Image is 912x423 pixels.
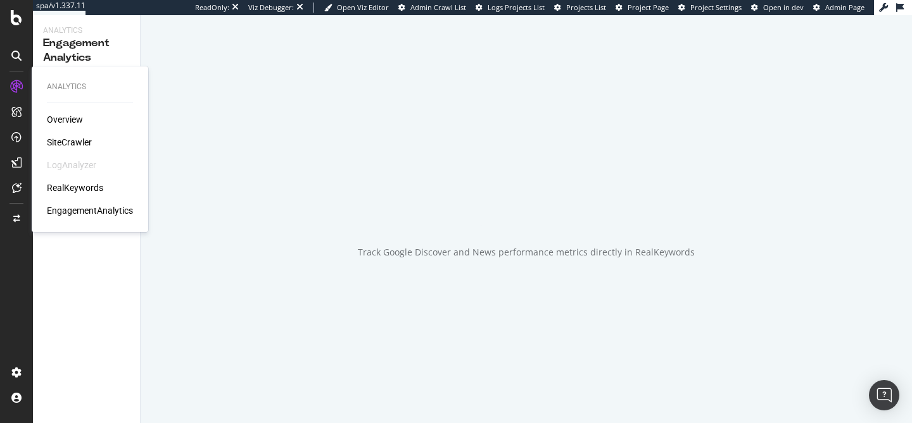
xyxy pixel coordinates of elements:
[47,113,83,126] a: Overview
[481,180,572,226] div: animation
[678,3,742,13] a: Project Settings
[566,3,606,12] span: Projects List
[47,204,133,217] a: EngagementAnalytics
[751,3,804,13] a: Open in dev
[47,136,92,149] a: SiteCrawler
[47,181,103,194] a: RealKeywords
[813,3,864,13] a: Admin Page
[628,3,669,12] span: Project Page
[410,3,466,12] span: Admin Crawl List
[488,3,545,12] span: Logs Projects List
[195,3,229,13] div: ReadOnly:
[358,246,695,259] div: Track Google Discover and News performance metrics directly in RealKeywords
[43,25,130,36] div: Analytics
[398,3,466,13] a: Admin Crawl List
[554,3,606,13] a: Projects List
[337,3,389,12] span: Open Viz Editor
[825,3,864,12] span: Admin Page
[763,3,804,12] span: Open in dev
[248,3,294,13] div: Viz Debugger:
[690,3,742,12] span: Project Settings
[869,380,899,410] div: Open Intercom Messenger
[324,3,389,13] a: Open Viz Editor
[47,82,133,92] div: Analytics
[476,3,545,13] a: Logs Projects List
[616,3,669,13] a: Project Page
[47,159,96,171] div: LogAnalyzer
[43,36,130,65] div: Engagement Analytics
